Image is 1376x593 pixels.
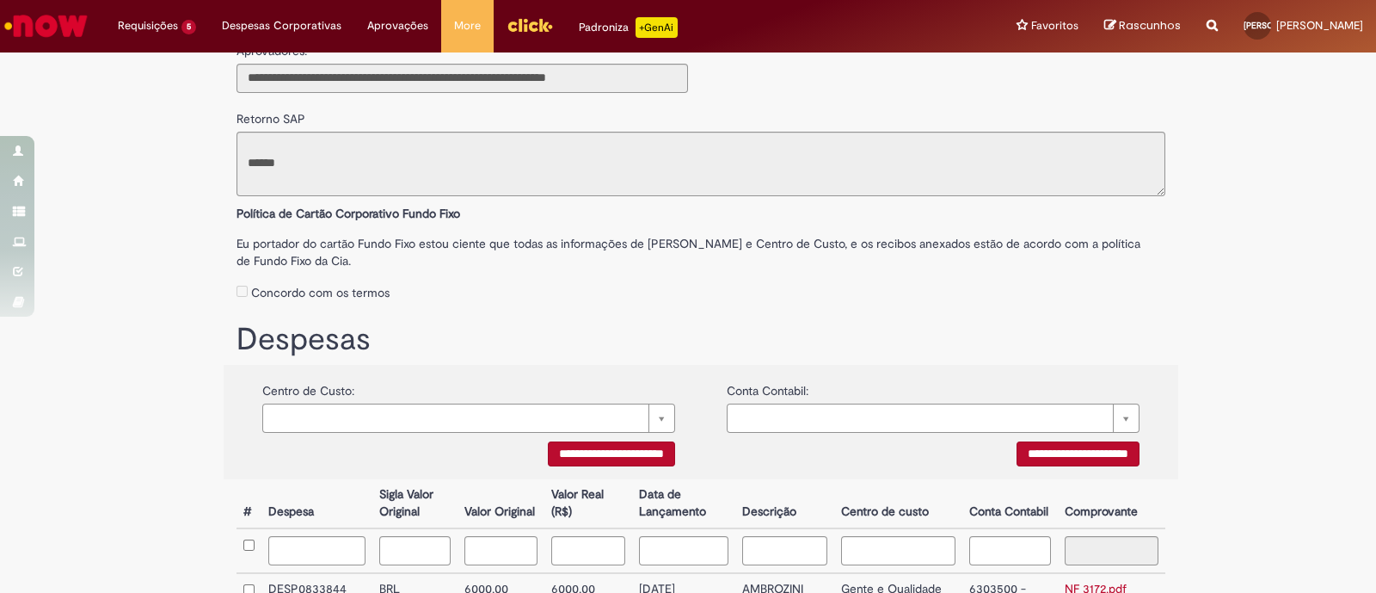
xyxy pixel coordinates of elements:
[507,12,553,38] img: click_logo_yellow_360x200.png
[222,17,341,34] span: Despesas Corporativas
[2,9,90,43] img: ServiceNow
[1276,18,1363,33] span: [PERSON_NAME]
[367,17,428,34] span: Aprovações
[236,479,261,528] th: #
[544,479,631,528] th: Valor Real (R$)
[1244,20,1311,31] span: [PERSON_NAME]
[181,20,196,34] span: 5
[261,479,372,528] th: Despesa
[1104,18,1181,34] a: Rascunhos
[632,479,735,528] th: Data de Lançamento
[262,374,354,399] label: Centro de Custo:
[236,323,1165,357] h1: Despesas
[1119,17,1181,34] span: Rascunhos
[727,374,808,399] label: Conta Contabil:
[1058,479,1165,528] th: Comprovante
[262,404,675,433] a: Limpar campo {0}
[236,206,460,221] b: Política de Cartão Corporativo Fundo Fixo
[458,479,544,528] th: Valor Original
[579,17,678,38] div: Padroniza
[372,479,458,528] th: Sigla Valor Original
[236,226,1165,269] label: Eu portador do cartão Fundo Fixo estou ciente que todas as informações de [PERSON_NAME] e Centro ...
[1031,17,1078,34] span: Favoritos
[251,284,390,301] label: Concordo com os termos
[636,17,678,38] p: +GenAi
[962,479,1058,528] th: Conta Contabil
[454,17,481,34] span: More
[236,102,305,127] label: Retorno SAP
[727,404,1139,433] a: Limpar campo {0}
[735,479,834,528] th: Descrição
[118,17,178,34] span: Requisições
[834,479,961,528] th: Centro de custo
